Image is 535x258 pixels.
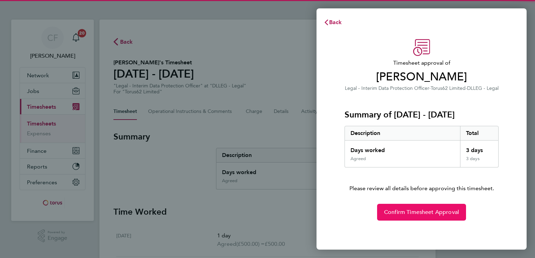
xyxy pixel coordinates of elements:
[317,15,349,29] button: Back
[345,85,429,91] span: Legal - Interim Data Protection Officer
[336,167,507,193] p: Please review all details before approving this timesheet.
[345,70,499,84] span: [PERSON_NAME]
[345,109,499,120] h3: Summary of [DATE] - [DATE]
[460,141,499,156] div: 3 days
[460,126,499,140] div: Total
[384,209,459,216] span: Confirm Timesheet Approval
[466,85,467,91] span: ·
[345,126,499,167] div: Summary of 21 - 27 Jul 2025
[329,19,342,26] span: Back
[377,204,466,221] button: Confirm Timesheet Approval
[350,156,366,162] div: Agreed
[429,85,431,91] span: ·
[345,126,460,140] div: Description
[345,141,460,156] div: Days worked
[460,156,499,167] div: 3 days
[431,85,466,91] span: Torus62 Limited
[345,59,499,67] span: Timesheet approval of
[467,85,499,91] span: DLLEG - Legal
